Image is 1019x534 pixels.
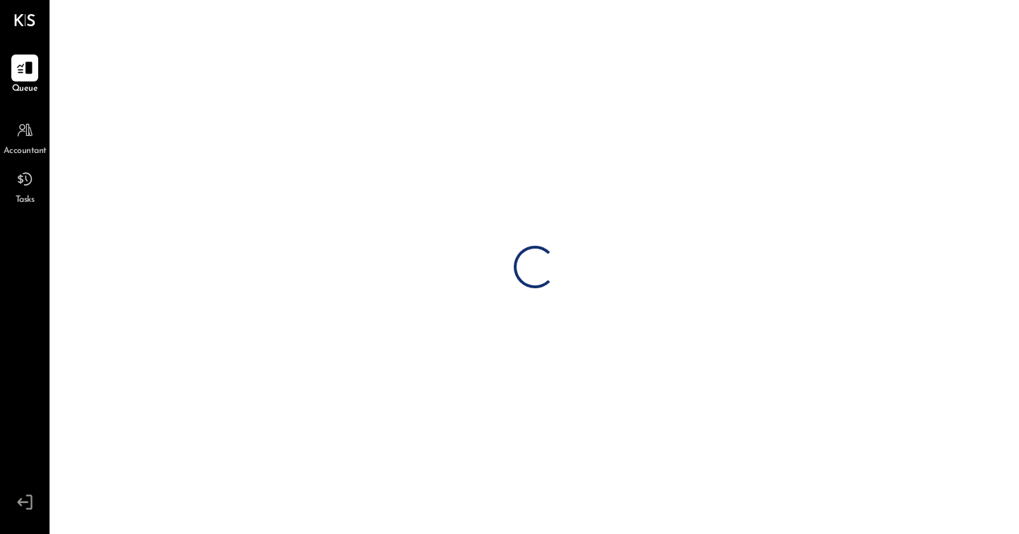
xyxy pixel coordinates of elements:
[4,145,47,158] span: Accountant
[16,194,35,207] span: Tasks
[1,117,49,158] a: Accountant
[12,83,38,96] span: Queue
[1,166,49,207] a: Tasks
[1,55,49,96] a: Queue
